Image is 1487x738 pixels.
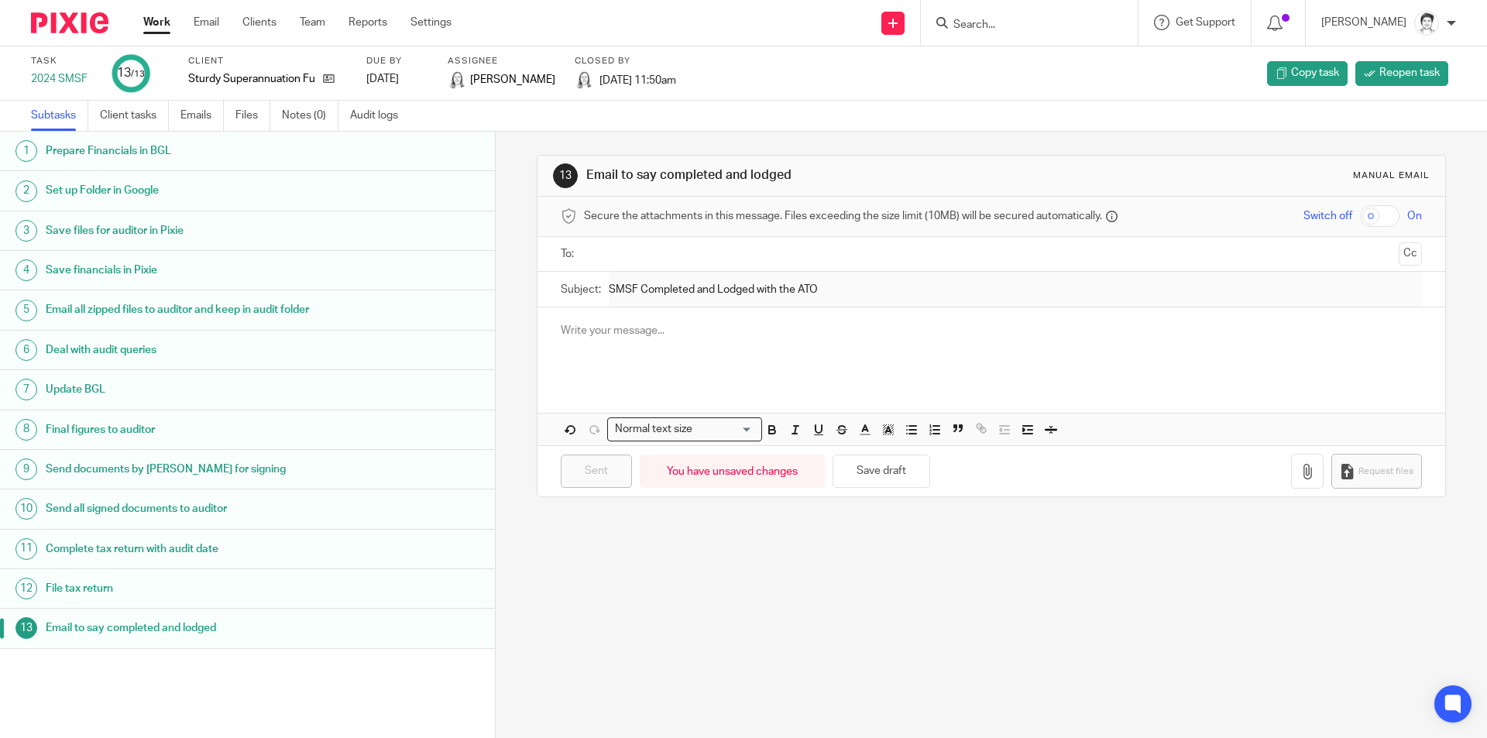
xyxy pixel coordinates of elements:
div: 11 [15,538,37,560]
a: Work [143,15,170,30]
a: Reports [349,15,387,30]
h1: Email to say completed and lodged [46,616,335,640]
img: Eleanor%20Shakeshaft.jpg [575,71,593,90]
div: 8 [15,419,37,441]
label: Assignee [448,55,555,67]
label: Subject: [561,282,601,297]
div: You have unsaved changes [640,455,825,488]
p: Sturdy Superannuation Fund [188,71,315,87]
div: 13 [553,163,578,188]
div: 2024 SMSF [31,71,93,87]
div: 5 [15,300,37,321]
span: Reopen task [1379,65,1440,81]
a: Reopen task [1355,61,1448,86]
span: Normal text size [611,421,695,438]
div: 1 [15,140,37,162]
label: Due by [366,55,428,67]
a: Copy task [1267,61,1348,86]
div: 13 [15,617,37,639]
button: Request files [1331,454,1421,489]
a: Client tasks [100,101,169,131]
div: 7 [15,379,37,400]
span: Request files [1358,465,1413,478]
div: 13 [117,64,145,82]
div: 4 [15,259,37,281]
div: 10 [15,498,37,520]
a: Notes (0) [282,101,338,131]
button: Cc [1399,242,1422,266]
button: Save draft [833,455,930,488]
span: [DATE] 11:50am [599,74,676,85]
img: Eleanor%20Shakeshaft.jpg [448,71,466,90]
h1: Prepare Financials in BGL [46,139,335,163]
img: Pixie [31,12,108,33]
a: Clients [242,15,276,30]
a: Subtasks [31,101,88,131]
span: Secure the attachments in this message. Files exceeding the size limit (10MB) will be secured aut... [584,208,1102,224]
div: 9 [15,458,37,480]
h1: Deal with audit queries [46,338,335,362]
div: [DATE] [366,71,428,87]
h1: Final figures to auditor [46,418,335,441]
div: Search for option [607,417,762,441]
h1: Save financials in Pixie [46,259,335,282]
label: To: [561,246,578,262]
div: 12 [15,578,37,599]
div: 6 [15,339,37,361]
h1: Update BGL [46,378,335,401]
a: Audit logs [350,101,410,131]
h1: Complete tax return with audit date [46,537,335,561]
span: Copy task [1291,65,1339,81]
a: Settings [410,15,452,30]
input: Search for option [697,421,753,438]
img: Julie%20Wainwright.jpg [1414,11,1439,36]
p: [PERSON_NAME] [1321,15,1406,30]
h1: Send documents by [PERSON_NAME] for signing [46,458,335,481]
a: Team [300,15,325,30]
h1: Set up Folder in Google [46,179,335,202]
h1: Email to say completed and lodged [586,167,1025,184]
label: Task [31,55,93,67]
label: Closed by [575,55,676,67]
div: 2 [15,180,37,202]
h1: Send all signed documents to auditor [46,497,335,520]
span: Get Support [1176,17,1235,28]
h1: Save files for auditor in Pixie [46,219,335,242]
input: Sent [561,455,632,488]
span: [PERSON_NAME] [470,72,555,88]
span: On [1407,208,1422,224]
a: Files [235,101,270,131]
span: Switch off [1303,208,1352,224]
small: /13 [131,70,145,78]
a: Email [194,15,219,30]
a: Emails [180,101,224,131]
h1: File tax return [46,577,335,600]
div: 3 [15,220,37,242]
div: Manual email [1353,170,1430,182]
label: Client [188,55,347,67]
h1: Email all zipped files to auditor and keep in audit folder [46,298,335,321]
input: Search [952,19,1091,33]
